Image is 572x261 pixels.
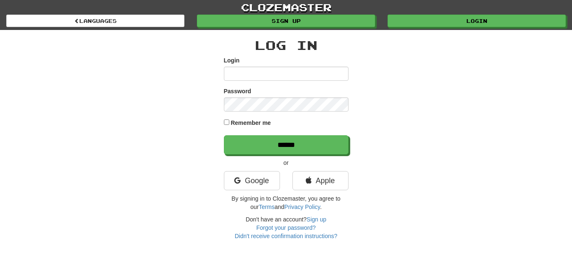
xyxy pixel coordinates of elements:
[224,56,240,65] label: Login
[224,159,349,167] p: or
[224,171,280,190] a: Google
[388,15,566,27] a: Login
[224,194,349,211] p: By signing in to Clozemaster, you agree to our and .
[235,233,337,239] a: Didn't receive confirmation instructions?
[259,204,275,210] a: Terms
[292,171,349,190] a: Apple
[224,87,251,95] label: Password
[284,204,320,210] a: Privacy Policy
[197,15,375,27] a: Sign up
[6,15,184,27] a: Languages
[224,215,349,240] div: Don't have an account?
[256,224,316,231] a: Forgot your password?
[224,38,349,52] h2: Log In
[231,119,271,127] label: Remember me
[307,216,326,223] a: Sign up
